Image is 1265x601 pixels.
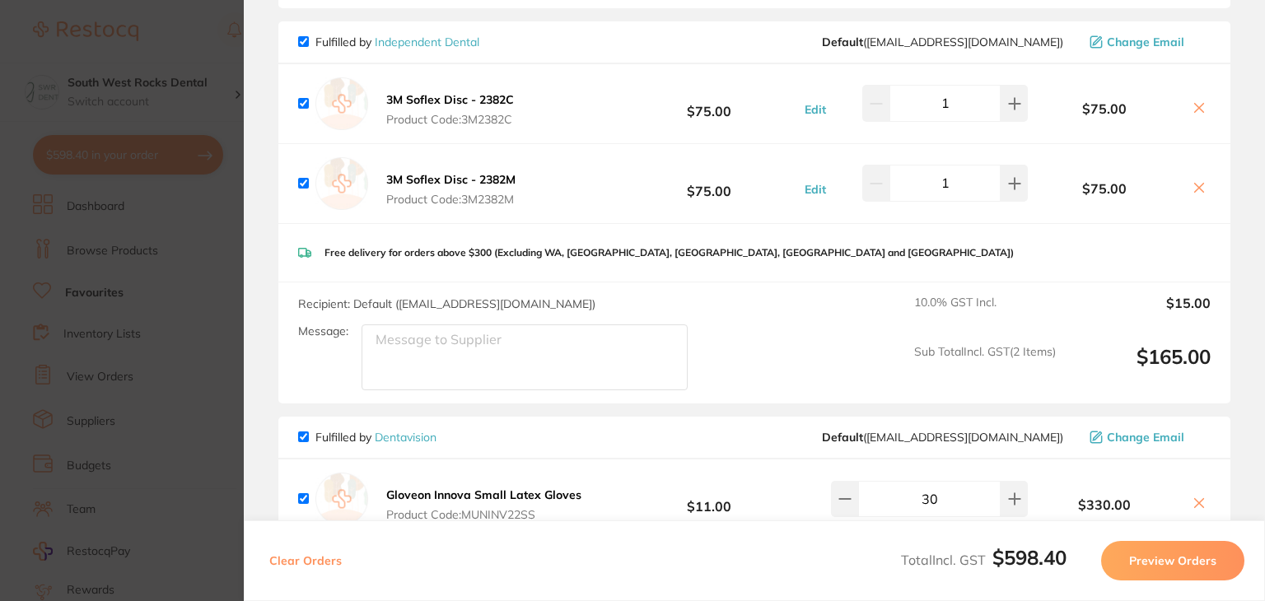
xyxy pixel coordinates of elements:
[386,508,581,521] span: Product Code: MUNINV22SS
[618,88,801,119] b: $75.00
[298,296,595,311] span: Recipient: Default ( [EMAIL_ADDRESS][DOMAIN_NAME] )
[1107,35,1184,49] span: Change Email
[914,345,1056,390] span: Sub Total Incl. GST ( 2 Items)
[386,487,581,502] b: Gloveon Innova Small Latex Gloves
[901,552,1067,568] span: Total Incl. GST
[822,35,863,49] b: Default
[1028,101,1181,116] b: $75.00
[1028,497,1181,512] b: $330.00
[1028,181,1181,196] b: $75.00
[381,487,586,522] button: Gloveon Innova Small Latex Gloves Product Code:MUNINV22SS
[822,431,1063,444] span: orders@dentavision.com.au
[264,541,347,580] button: Clear Orders
[375,35,479,49] a: Independent Dental
[386,193,516,206] span: Product Code: 3M2382M
[315,77,368,130] img: empty.jpg
[1085,430,1211,445] button: Change Email
[381,172,520,207] button: 3M Soflex Disc - 2382M Product Code:3M2382M
[1069,296,1211,332] output: $15.00
[822,430,863,445] b: Default
[315,157,368,210] img: empty.jpg
[381,92,519,127] button: 3M Soflex Disc - 2382C Product Code:3M2382C
[315,473,368,525] img: empty.jpg
[1085,35,1211,49] button: Change Email
[315,431,436,444] p: Fulfilled by
[315,35,479,49] p: Fulfilled by
[375,430,436,445] a: Dentavision
[1107,431,1184,444] span: Change Email
[298,324,348,338] label: Message:
[618,484,801,515] b: $11.00
[800,182,831,197] button: Edit
[914,296,1056,332] span: 10.0 % GST Incl.
[324,247,1014,259] p: Free delivery for orders above $300 (Excluding WA, [GEOGRAPHIC_DATA], [GEOGRAPHIC_DATA], [GEOGRAP...
[992,545,1067,570] b: $598.40
[800,102,831,117] button: Edit
[1069,345,1211,390] output: $165.00
[822,35,1063,49] span: orders@independentdental.com.au
[1101,541,1244,580] button: Preview Orders
[618,168,801,198] b: $75.00
[386,113,514,126] span: Product Code: 3M2382C
[386,92,514,107] b: 3M Soflex Disc - 2382C
[386,172,516,187] b: 3M Soflex Disc - 2382M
